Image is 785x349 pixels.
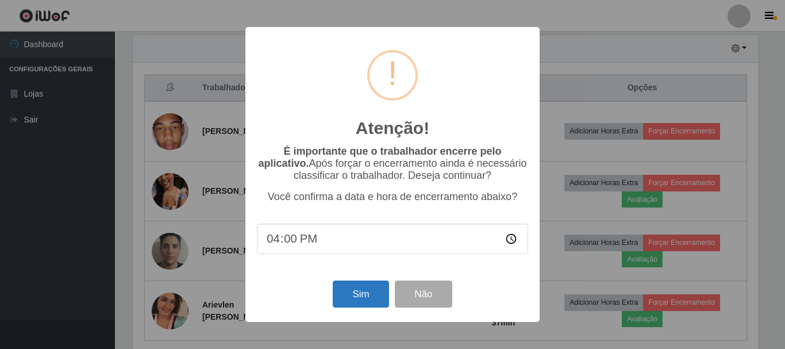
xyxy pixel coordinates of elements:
[258,145,501,169] b: É importante que o trabalhador encerre pelo aplicativo.
[257,191,528,203] p: Você confirma a data e hora de encerramento abaixo?
[333,281,388,308] button: Sim
[257,145,528,182] p: Após forçar o encerramento ainda é necessário classificar o trabalhador. Deseja continuar?
[356,118,429,139] h2: Atenção!
[395,281,452,308] button: Não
